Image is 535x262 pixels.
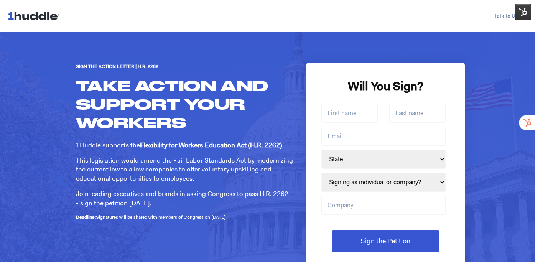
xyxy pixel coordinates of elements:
p: This legislation would amend the Fair Labor Standards Act by modernizing the current law to allow... [76,156,295,183]
strong: Flexibility for Workers Education Act (H.R. 2262) [140,141,282,149]
h6: Sign the Action Letter | H.R. 2262 [76,63,295,70]
h2: Will You Sign? [321,78,449,94]
div: Navigation Menu [70,9,527,23]
p: Join leading executives and brands in asking Congress to pass H.R. 2262 -- sign the petition [DATE]. [76,189,295,208]
a: Talk To Us [485,9,527,23]
img: HubSpot Tools Menu Toggle [515,4,531,20]
input: Last name [389,104,446,123]
input: Company [321,196,446,215]
input: Sign the Petition [332,230,439,252]
h1: TAKE ACTION AND SUPPORT YOUR WORKERS [76,76,295,132]
input: Email [321,127,446,146]
img: 1huddle [8,8,63,23]
p: Signatures will be shared with members of Congress on [DATE]. [76,214,295,221]
p: 1Huddle supports the . [76,141,295,150]
input: First name [321,104,378,123]
strong: Deadline: [76,214,96,220]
